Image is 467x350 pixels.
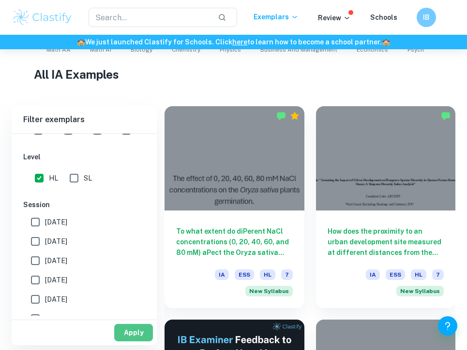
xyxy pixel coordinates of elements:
span: Math AI [90,45,111,54]
img: Marked [441,111,451,121]
div: Premium [290,111,300,121]
span: [DATE] [45,294,67,305]
span: Biology [131,45,152,54]
span: [DATE] [45,217,67,227]
span: HL [49,173,58,183]
button: Help and Feedback [438,316,457,336]
a: here [232,38,247,46]
button: IB [417,8,436,27]
span: SL [84,173,92,183]
div: Starting from the May 2026 session, the ESS IA requirements have changed. We created this exempla... [245,286,293,296]
span: [DATE] [45,236,67,247]
span: Economics [357,45,388,54]
span: New Syllabus [245,286,293,296]
h6: To what extent do diPerent NaCl concentrations (0, 20, 40, 60, and 80 mM) aPect the Oryza sativa ... [176,226,293,258]
p: Review [318,13,351,23]
span: [DATE] [45,313,67,324]
span: ESS [235,269,254,280]
span: IA [366,269,380,280]
span: New Syllabus [396,286,444,296]
span: [DATE] [45,255,67,266]
button: Apply [114,324,153,341]
span: ESS [386,269,405,280]
h6: Session [23,199,145,210]
span: [DATE] [45,275,67,285]
h6: Filter exemplars [12,106,157,133]
span: Physics [220,45,241,54]
span: Math AA [46,45,71,54]
a: Schools [370,14,397,21]
span: Psychology [407,45,440,54]
img: Clastify logo [12,8,73,27]
a: To what extent do diPerent NaCl concentrations (0, 20, 40, 60, and 80 mM) aPect the Oryza sativa ... [165,106,304,308]
a: How does the proximity to an urban development site measured at different distances from the deve... [316,106,456,308]
h6: Level [23,152,145,162]
span: 7 [281,269,293,280]
h1: All IA Examples [34,66,433,83]
h6: IB [421,12,432,23]
span: Business and Management [260,45,337,54]
input: Search... [89,8,210,27]
span: IA [215,269,229,280]
span: 7 [432,269,444,280]
span: 🏫 [382,38,390,46]
div: Starting from the May 2026 session, the ESS IA requirements have changed. We created this exempla... [396,286,444,296]
span: HL [411,269,426,280]
span: Chemistry [172,45,200,54]
h6: We just launched Clastify for Schools. Click to learn how to become a school partner. [2,37,465,47]
p: Exemplars [254,12,299,22]
span: HL [260,269,275,280]
h6: How does the proximity to an urban development site measured at different distances from the deve... [328,226,444,258]
img: Marked [276,111,286,121]
span: 🏫 [77,38,85,46]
